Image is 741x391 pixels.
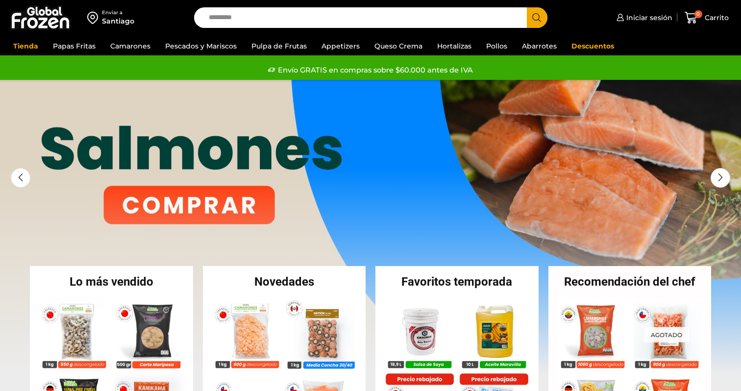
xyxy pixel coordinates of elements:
[694,10,702,18] span: 0
[624,13,672,23] span: Iniciar sesión
[432,37,476,55] a: Hortalizas
[203,276,366,288] h2: Novedades
[160,37,242,55] a: Pescados y Mariscos
[102,16,134,26] div: Santiago
[682,6,731,29] a: 0 Carrito
[317,37,365,55] a: Appetizers
[375,276,539,288] h2: Favoritos temporada
[87,9,102,26] img: address-field-icon.svg
[370,37,427,55] a: Queso Crema
[614,8,672,27] a: Iniciar sesión
[8,37,43,55] a: Tienda
[644,327,689,342] p: Agotado
[548,276,712,288] h2: Recomendación del chef
[247,37,312,55] a: Pulpa de Frutas
[702,13,729,23] span: Carrito
[711,168,730,188] div: Next slide
[30,276,193,288] h2: Lo más vendido
[105,37,155,55] a: Camarones
[11,168,30,188] div: Previous slide
[567,37,619,55] a: Descuentos
[527,7,547,28] button: Search button
[102,9,134,16] div: Enviar a
[48,37,100,55] a: Papas Fritas
[481,37,512,55] a: Pollos
[517,37,562,55] a: Abarrotes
